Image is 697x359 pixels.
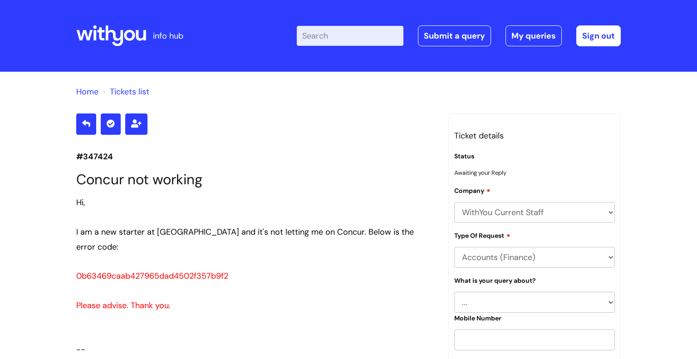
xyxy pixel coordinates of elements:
h1: Concur not working [76,171,435,188]
p: Awaiting your Reply [454,167,615,178]
input: Search [297,26,403,46]
label: What is your query about? [454,277,536,285]
div: Hi, [76,195,435,210]
label: Company [454,186,491,195]
label: Type Of Request [454,231,510,240]
a: Home [76,86,98,97]
a: Sign out [576,25,621,46]
div: | - [297,25,621,46]
li: Solution home [76,84,98,99]
h3: Ticket details [454,128,615,143]
p: #347424 [76,149,435,164]
span: -- [76,344,85,355]
span: 0b63469caab427965dad4502f357b9f2 [76,270,228,281]
label: Mobile Number [454,315,501,322]
a: Submit a query [418,25,491,46]
span: Please advise. Thank you. [76,300,171,311]
div: I am a new starter at [GEOGRAPHIC_DATA] and it's not letting me on Concur. Below is the error code: [76,225,435,254]
li: Tickets list [101,84,149,99]
a: My queries [506,25,562,46]
p: info hub [153,29,183,43]
a: Tickets list [110,86,149,97]
label: Status [454,152,474,160]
